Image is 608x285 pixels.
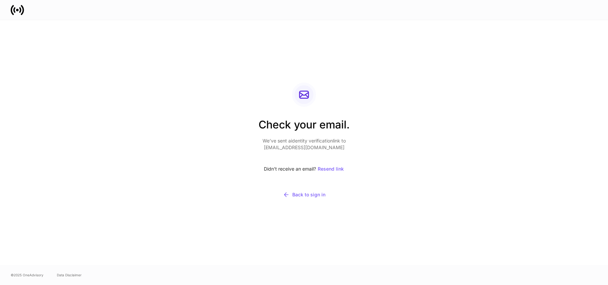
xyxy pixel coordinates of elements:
[283,191,325,198] div: Back to sign in
[11,272,43,278] span: © 2025 OneAdvisory
[318,167,344,171] div: Resend link
[57,272,82,278] a: Data Disclaimer
[259,117,350,137] h2: Check your email.
[317,162,344,176] button: Resend link
[259,137,350,151] p: We’ve sent a identity verification link to [EMAIL_ADDRESS][DOMAIN_NAME]
[259,187,350,202] button: Back to sign in
[259,162,350,176] div: Didn’t receive an email?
